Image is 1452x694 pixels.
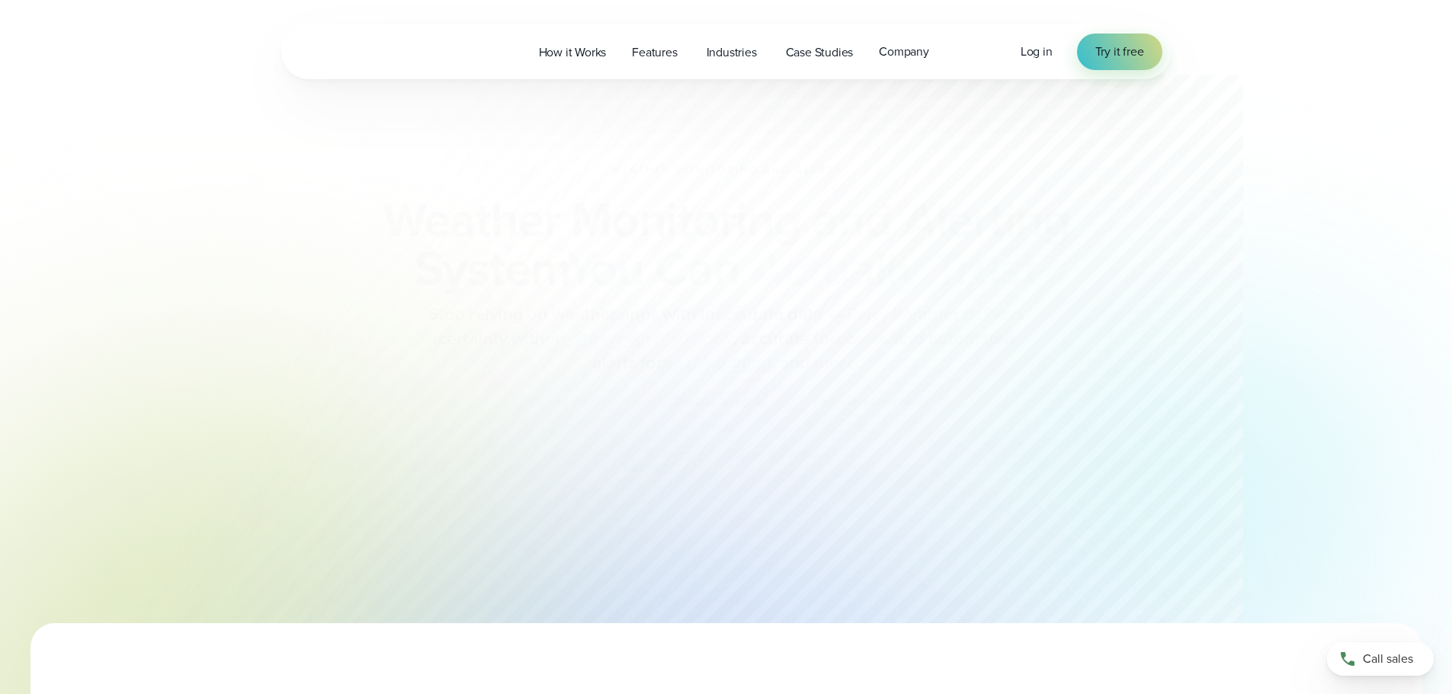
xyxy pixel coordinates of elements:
span: How it Works [539,43,607,62]
span: Case Studies [786,43,854,62]
a: Call sales [1327,642,1434,676]
span: Log in [1021,43,1053,60]
a: Log in [1021,43,1053,61]
span: Features [632,43,677,62]
a: How it Works [526,37,620,68]
a: Case Studies [773,37,867,68]
span: Industries [707,43,757,62]
span: Call sales [1363,650,1413,668]
a: Try it free [1077,34,1162,70]
span: Try it free [1095,43,1144,61]
span: Company [879,43,929,61]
